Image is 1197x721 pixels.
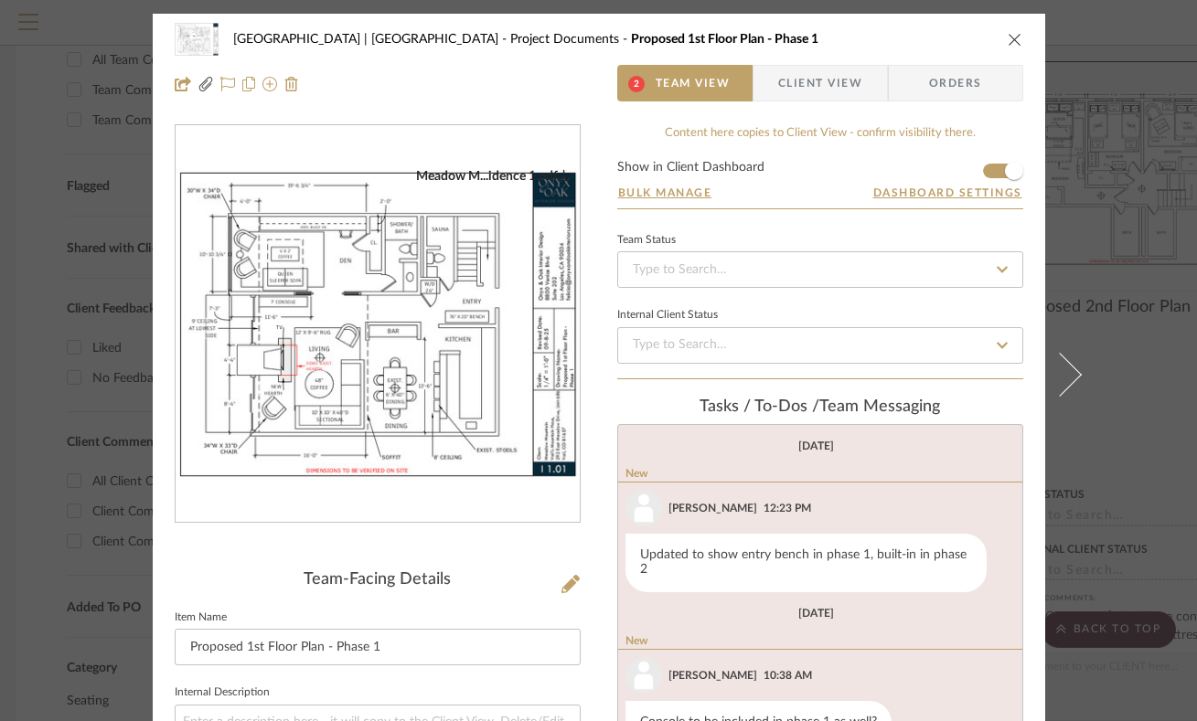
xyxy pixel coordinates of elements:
[668,667,757,684] div: [PERSON_NAME]
[617,124,1023,143] div: Content here copies to Client View - confirm visibility there.
[617,185,713,201] button: Bulk Manage
[617,311,718,320] div: Internal Client Status
[872,185,1023,201] button: Dashboard Settings
[656,65,731,101] span: Team View
[175,629,581,665] input: Enter Item Name
[617,327,1023,364] input: Type to Search…
[617,236,676,245] div: Team Status
[175,688,270,697] label: Internal Description
[618,467,1022,482] div: New
[175,613,227,622] label: Item Name
[175,21,219,58] img: 967e47c7-ae8f-4f16-a9f6-a3d6bac4f50f_48x40.jpg
[628,76,645,92] span: 2
[233,33,510,46] span: [GEOGRAPHIC_DATA] | [GEOGRAPHIC_DATA]
[175,570,581,590] div: Team-Facing Details
[176,168,580,481] div: 0
[668,500,757,516] div: [PERSON_NAME]
[1007,31,1023,48] button: close
[618,634,1022,650] div: New
[625,657,662,694] img: user_avatar.png
[284,77,299,91] img: Remove from project
[631,33,818,46] span: Proposed 1st Floor Plan - Phase 1
[416,168,571,185] div: Meadow M...idence 1.pdf
[625,490,662,526] img: user_avatar.png
[176,168,580,481] img: 967e47c7-ae8f-4f16-a9f6-a3d6bac4f50f_436x436.jpg
[798,607,834,620] div: [DATE]
[909,65,1002,101] span: Orders
[617,251,1023,288] input: Type to Search…
[510,33,631,46] span: Project Documents
[778,65,862,101] span: Client View
[617,398,1023,418] div: team Messaging
[764,667,812,684] div: 10:38 AM
[700,398,819,415] span: Tasks / To-Dos /
[764,500,811,516] div: 12:23 PM
[798,440,834,452] div: [DATE]
[625,534,987,592] div: Updated to show entry bench in phase 1, built-in in phase 2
